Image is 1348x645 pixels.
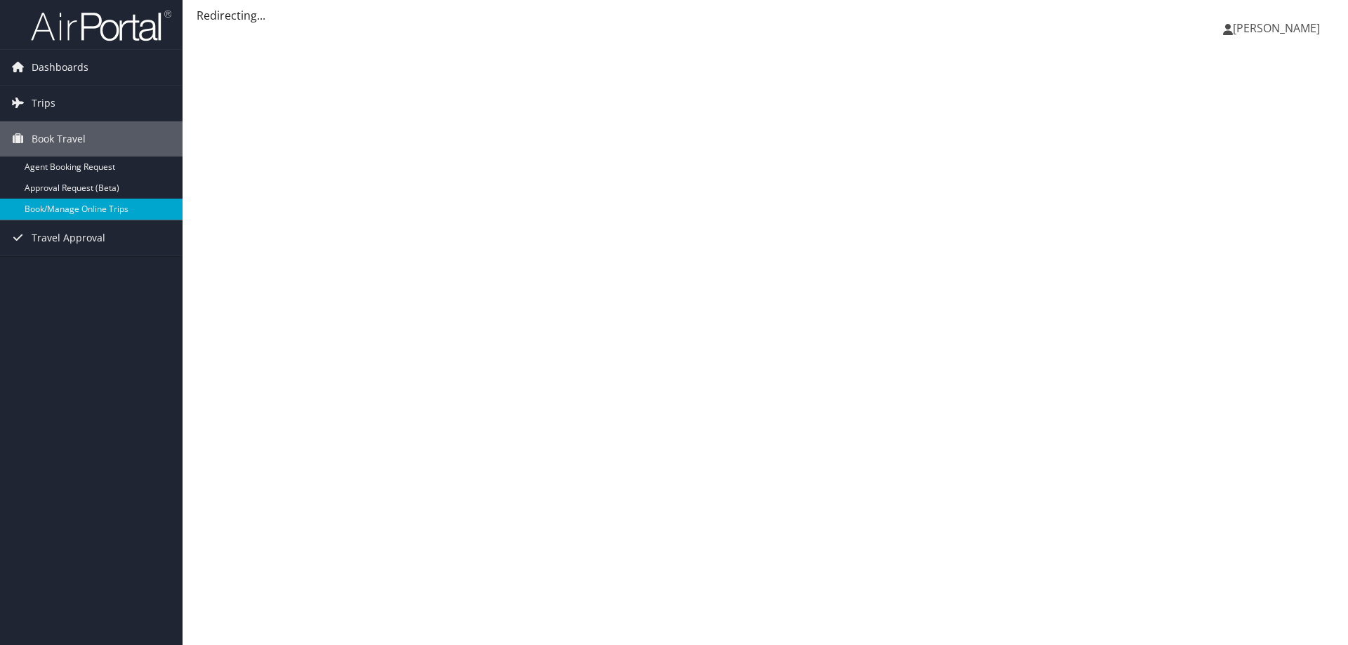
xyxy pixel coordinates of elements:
[1233,20,1320,36] span: [PERSON_NAME]
[32,50,88,85] span: Dashboards
[32,220,105,255] span: Travel Approval
[32,121,86,157] span: Book Travel
[31,9,171,42] img: airportal-logo.png
[1223,7,1334,49] a: [PERSON_NAME]
[197,7,1334,24] div: Redirecting...
[32,86,55,121] span: Trips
